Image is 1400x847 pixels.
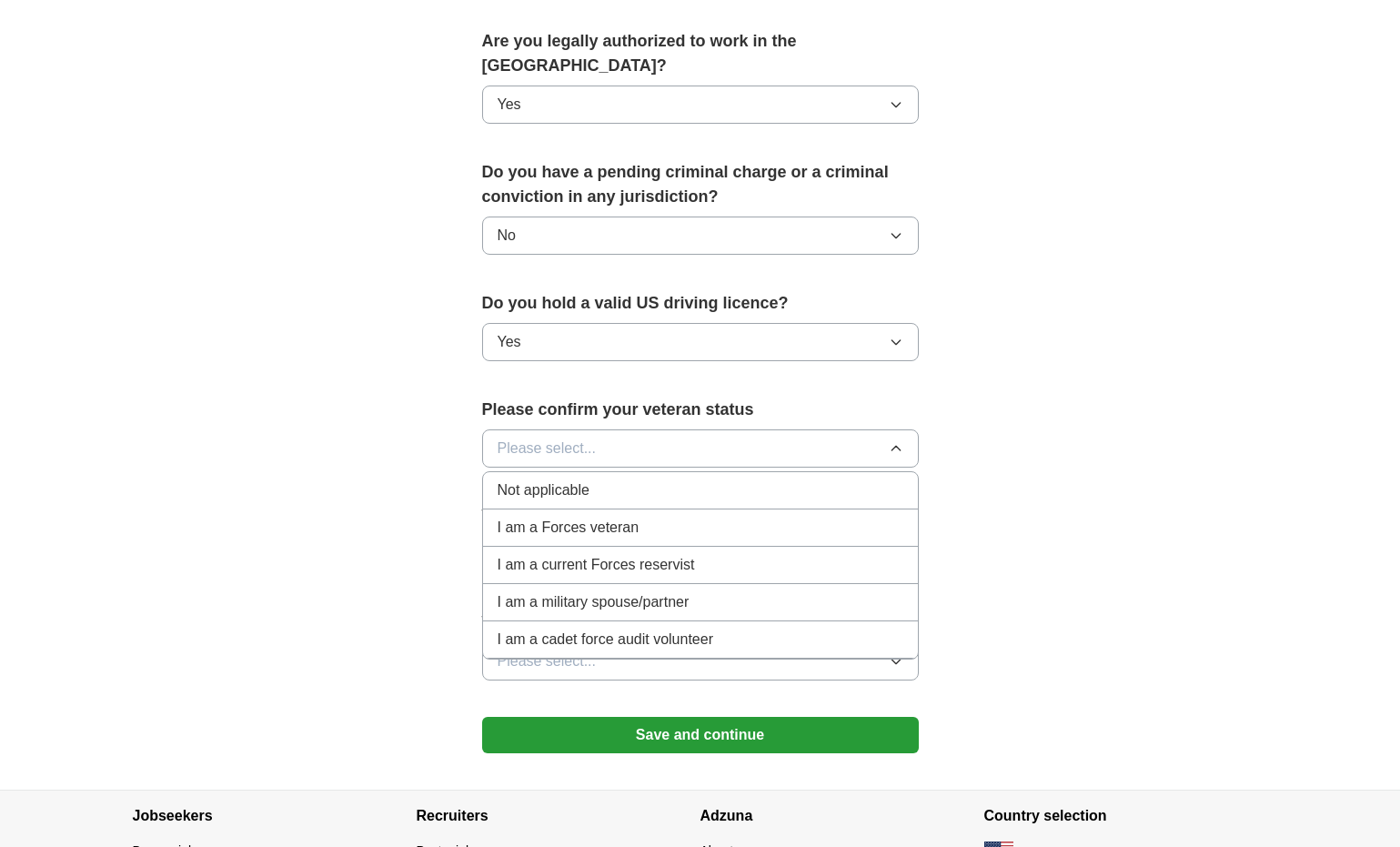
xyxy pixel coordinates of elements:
label: Please confirm your veteran status [482,398,919,422]
span: Please select... [498,438,597,459]
button: Please select... [482,429,919,468]
span: Please select... [498,650,597,672]
span: Yes [498,94,521,116]
span: I am a military spouse/partner [498,591,690,613]
label: Are you legally authorized to work in the [GEOGRAPHIC_DATA]? [482,29,919,78]
button: Please select... [482,642,919,681]
label: Do you have a pending criminal charge or a criminal conviction in any jurisdiction? [482,160,919,209]
button: Save and continue [482,717,919,753]
h4: Country selection [984,791,1268,842]
label: Do you hold a valid US driving licence? [482,291,919,316]
button: No [482,217,919,255]
span: Yes [498,331,521,353]
button: Yes [482,323,919,361]
span: I am a Forces veteran [498,517,640,539]
button: Yes [482,86,919,124]
span: I am a cadet force audit volunteer [498,629,713,650]
span: Not applicable [498,479,589,501]
span: No [498,225,516,247]
span: I am a current Forces reservist [498,554,695,576]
